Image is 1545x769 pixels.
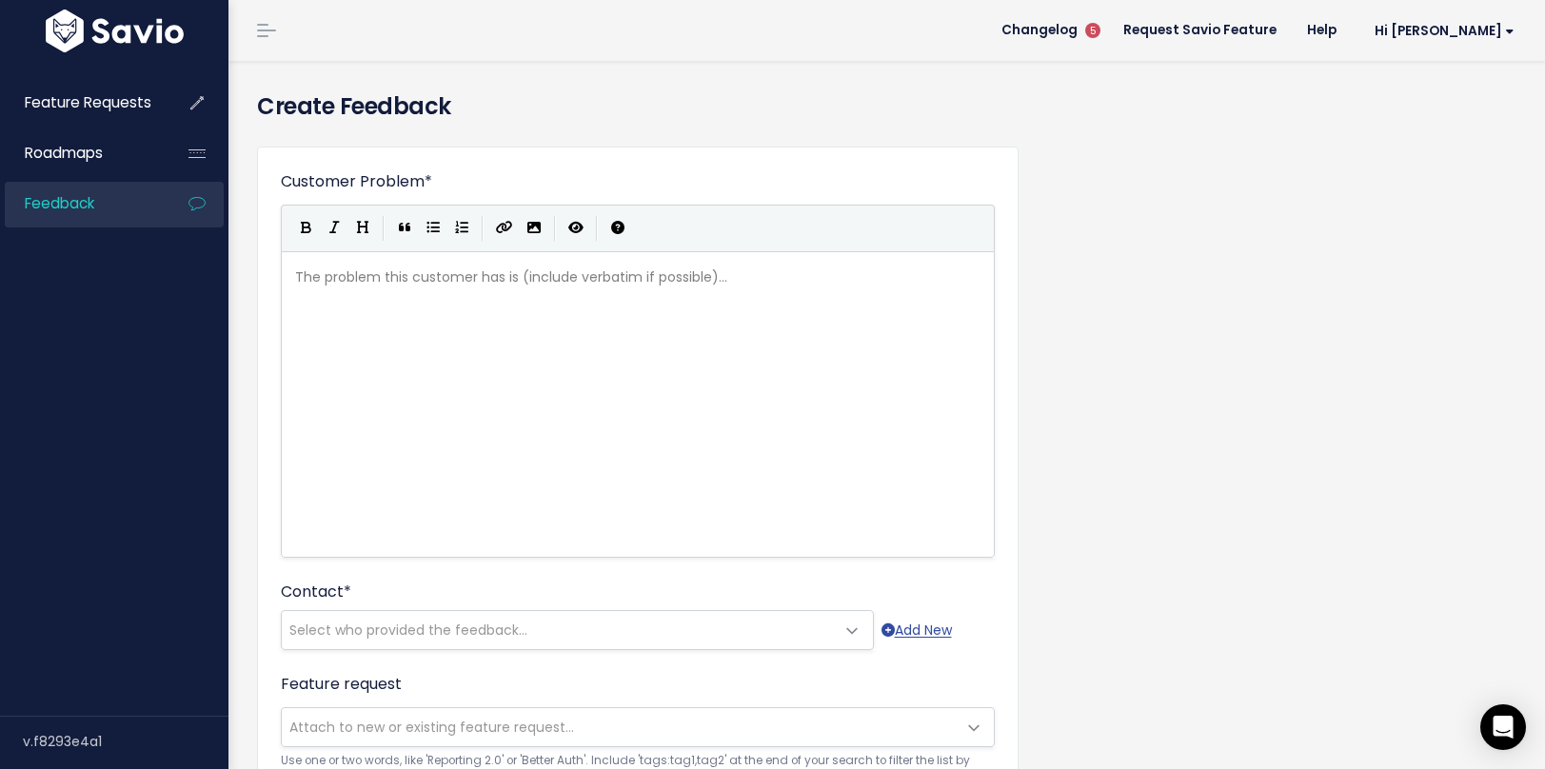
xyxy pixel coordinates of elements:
[320,214,348,243] button: Italic
[23,717,228,766] div: v.f8293e4a1
[257,89,1516,124] h4: Create Feedback
[289,621,527,640] span: Select who provided the feedback...
[1480,704,1526,750] div: Open Intercom Messenger
[41,10,188,52] img: logo-white.9d6f32f41409.svg
[1352,16,1530,46] a: Hi [PERSON_NAME]
[1375,24,1515,38] span: Hi [PERSON_NAME]
[482,216,484,240] i: |
[289,718,574,737] span: Attach to new or existing feature request...
[1108,16,1292,45] a: Request Savio Feature
[604,214,632,243] button: Markdown Guide
[5,182,158,226] a: Feedback
[596,216,598,240] i: |
[1001,24,1078,37] span: Changelog
[554,216,556,240] i: |
[348,214,377,243] button: Heading
[25,193,94,213] span: Feedback
[520,214,548,243] button: Import an image
[881,619,952,642] a: Add New
[419,214,447,243] button: Generic List
[25,143,103,163] span: Roadmaps
[291,214,320,243] button: Bold
[5,131,158,175] a: Roadmaps
[562,214,590,243] button: Toggle Preview
[5,81,158,125] a: Feature Requests
[383,216,385,240] i: |
[447,214,476,243] button: Numbered List
[281,673,402,696] label: Feature request
[281,581,351,603] label: Contact
[489,214,520,243] button: Create Link
[1085,23,1100,38] span: 5
[1292,16,1352,45] a: Help
[281,170,432,193] label: Customer Problem
[390,214,419,243] button: Quote
[25,92,151,112] span: Feature Requests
